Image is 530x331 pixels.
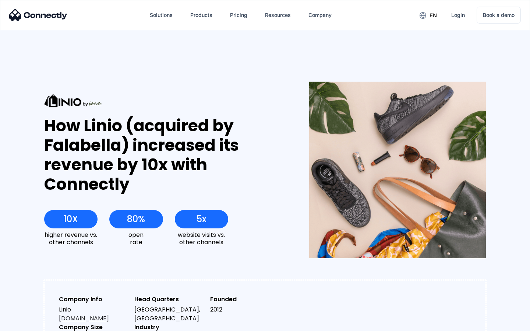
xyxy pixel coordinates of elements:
div: Company [303,6,338,24]
aside: Language selected: English [7,318,44,328]
div: 10X [64,214,78,224]
div: 80% [127,214,145,224]
div: 2012 [210,305,280,314]
div: Founded [210,295,280,304]
div: Products [184,6,218,24]
div: [GEOGRAPHIC_DATA], [GEOGRAPHIC_DATA] [134,305,204,323]
div: Linio [59,305,128,323]
div: en [414,10,442,21]
div: open rate [109,231,163,245]
div: Solutions [144,6,179,24]
div: Products [190,10,212,20]
div: How Linio (acquired by Falabella) increased its revenue by 10x with Connectly [44,116,282,194]
div: Resources [265,10,291,20]
div: 5x [197,214,206,224]
div: Login [451,10,465,20]
div: Head Quarters [134,295,204,304]
a: Book a demo [477,7,521,24]
ul: Language list [15,318,44,328]
a: [DOMAIN_NAME] [59,314,109,323]
div: website visits vs. other channels [175,231,228,245]
a: Login [445,6,471,24]
div: Pricing [230,10,247,20]
div: Company [308,10,332,20]
div: higher revenue vs. other channels [44,231,98,245]
div: Solutions [150,10,173,20]
img: Connectly Logo [9,9,67,21]
div: Company Info [59,295,128,304]
div: en [430,10,437,21]
div: Resources [259,6,297,24]
a: Pricing [224,6,253,24]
